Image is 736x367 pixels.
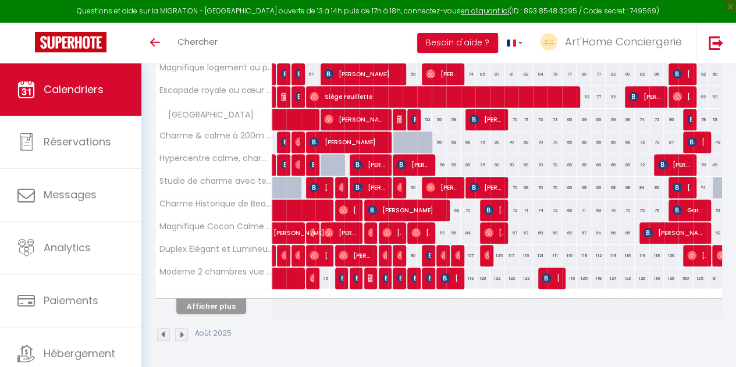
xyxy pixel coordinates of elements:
[635,63,649,85] div: 82
[490,154,504,176] div: 80
[547,63,562,85] div: 78
[158,199,274,208] span: Charme Historique de Beauvoir au [GEOGRAPHIC_DATA]
[403,245,417,266] div: 80
[606,131,620,153] div: 68
[540,33,557,51] img: ...
[411,267,416,289] span: [PERSON_NAME]
[606,199,620,221] div: 70
[403,177,417,198] div: 50
[518,199,533,221] div: 71
[504,222,519,244] div: 67
[504,245,519,266] div: 117
[353,154,386,176] span: [PERSON_NAME] e [PERSON_NAME] das Neves
[673,176,691,198] span: [PERSON_NAME]
[649,131,664,153] div: 73
[382,244,387,266] span: [PERSON_NAME]
[693,109,707,130] div: 78
[461,222,475,244] div: 64
[446,222,461,244] div: 56
[547,154,562,176] div: 70
[518,177,533,198] div: 69
[353,267,358,289] span: [PERSON_NAME]
[382,222,401,244] span: [PERSON_NAME]
[664,109,678,130] div: 86
[562,177,577,198] div: 66
[707,131,722,153] div: 49
[426,176,458,198] span: [PERSON_NAME]
[158,86,274,95] span: Escapade royale au cœur de [GEOGRAPHIC_DATA]
[368,222,372,244] span: [PERSON_NAME]
[533,199,547,221] div: 74
[504,63,519,85] div: 81
[531,23,696,63] a: ... Art'Home Conciergerie
[295,131,300,153] span: [PERSON_NAME]
[620,222,635,244] div: 66
[562,199,577,221] div: 68
[658,154,691,176] span: [PERSON_NAME] obejo
[195,328,232,339] p: Août 2025
[577,177,591,198] div: 68
[301,63,315,85] div: 57
[620,199,635,221] div: 70
[591,199,606,221] div: 69
[533,245,547,266] div: 121
[577,222,591,244] div: 67
[426,63,458,85] span: [PERSON_NAME]
[461,131,475,153] div: 68
[606,177,620,198] div: 68
[693,268,707,289] div: 125
[461,6,509,16] a: en cliquant ici
[629,85,662,108] span: [PERSON_NAME]
[411,108,416,130] span: [PERSON_NAME]
[693,86,707,108] div: 82
[461,154,475,176] div: 68
[432,131,446,153] div: 56
[562,63,577,85] div: 77
[44,134,111,149] span: Réservations
[339,244,371,266] span: [PERSON_NAME]
[310,176,328,198] span: [PERSON_NAME]
[324,108,385,130] span: [PERSON_NAME]
[533,109,547,130] div: 73
[518,131,533,153] div: 69
[678,268,693,289] div: 160
[518,154,533,176] div: 69
[411,222,430,244] span: [PERSON_NAME]
[446,199,461,221] div: 62
[484,222,503,244] span: [PERSON_NAME]
[281,85,286,108] span: [PERSON_NAME]
[707,268,722,289] div: 81
[368,267,372,289] span: Ramatha <Thiam
[324,63,399,85] span: [PERSON_NAME]
[707,154,722,176] div: 49
[368,199,442,221] span: [PERSON_NAME]
[591,222,606,244] div: 64
[504,199,519,221] div: 72
[397,176,401,198] span: [PERSON_NAME]
[635,199,649,221] div: 75
[397,267,401,289] span: [PERSON_NAME]
[591,245,606,266] div: 112
[470,176,502,198] span: [PERSON_NAME]
[620,245,635,266] div: 116
[635,154,649,176] div: 72
[547,131,562,153] div: 70
[547,245,562,266] div: 111
[577,154,591,176] div: 68
[518,268,533,289] div: 123
[426,267,431,289] span: [PERSON_NAME]
[490,268,504,289] div: 132
[577,131,591,153] div: 68
[504,268,519,289] div: 123
[577,245,591,266] div: 118
[295,244,300,266] span: [PERSON_NAME]
[461,63,475,85] div: 74
[268,245,273,267] a: [PERSON_NAME]
[324,222,357,244] span: [PERSON_NAME]
[281,244,286,266] span: [PERSON_NAME]
[707,86,722,108] div: 53
[310,85,566,108] span: Siège Feuillette
[620,268,635,289] div: 123
[709,35,723,50] img: logout
[577,268,591,289] div: 125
